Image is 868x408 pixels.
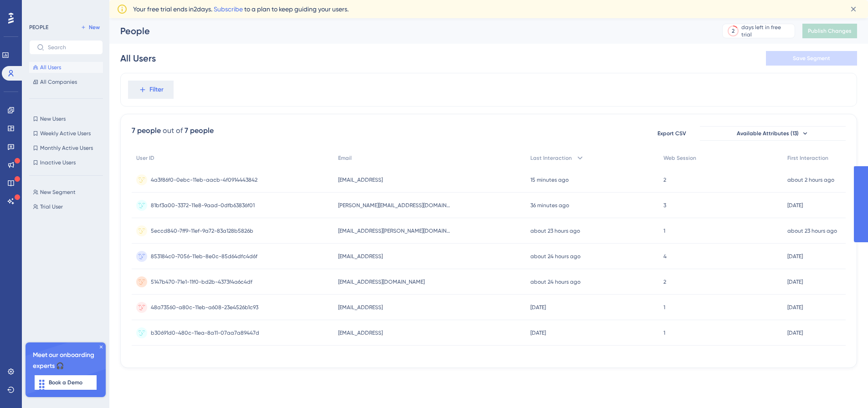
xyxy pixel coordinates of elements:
button: Monthly Active Users [29,143,103,153]
span: 3 [663,202,666,209]
span: New [89,24,100,31]
span: Publish Changes [808,27,852,35]
span: Email [338,154,352,162]
div: People [120,25,699,37]
span: Your free trial ends in 2 days. to a plan to keep guiding your users. [133,4,349,15]
button: New [77,22,103,33]
button: Save Segment [766,51,857,66]
span: 4 [663,253,667,260]
time: [DATE] [530,330,546,336]
div: 7 people [185,125,214,136]
time: [DATE] [787,279,803,285]
span: b30691d0-480c-11ea-8a11-07aa7a89447d [151,329,259,337]
button: Weekly Active Users [29,128,103,139]
span: 1 [663,329,665,337]
span: 1 [663,227,665,235]
span: First Interaction [787,154,828,162]
time: 15 minutes ago [530,177,569,183]
input: Search [48,44,95,51]
span: [EMAIL_ADDRESS] [338,329,383,337]
span: Last Interaction [530,154,572,162]
span: New Segment [40,189,76,196]
span: 48a73560-a80c-11eb-a608-23e4526b1c93 [151,304,258,311]
button: Export CSV [649,126,694,141]
time: [DATE] [530,304,546,311]
div: PEOPLE [29,24,48,31]
time: [DATE] [787,304,803,311]
span: [EMAIL_ADDRESS] [338,176,383,184]
div: Drag [35,373,49,401]
span: 5eccd840-7ff9-11ef-9a72-83a128b5826b [151,227,253,235]
button: Trial User [29,201,108,212]
span: Web Session [663,154,696,162]
span: 5147b470-71e1-11f0-bd2b-4373f4a6c4df [151,278,252,286]
span: [EMAIL_ADDRESS] [338,253,383,260]
time: about 2 hours ago [787,177,834,183]
div: 7 people [132,125,161,136]
span: [PERSON_NAME][EMAIL_ADDRESS][DOMAIN_NAME] [338,202,452,209]
span: Save Segment [793,55,830,62]
span: All Users [40,64,61,71]
span: 81bf3a00-3372-11e8-9aad-0dfb63836f01 [151,202,255,209]
time: about 23 hours ago [787,228,837,234]
time: 36 minutes ago [530,202,569,209]
span: 853184c0-7056-11eb-8e0c-85d64dfc4d6f [151,253,257,260]
button: Available Attributes (13) [700,126,846,141]
button: All Companies [29,76,103,87]
span: [EMAIL_ADDRESS][DOMAIN_NAME] [338,278,425,286]
span: All Companies [40,78,77,86]
span: [EMAIL_ADDRESS] [338,304,383,311]
span: 2 [663,278,666,286]
button: Book a Demo [35,375,97,390]
button: Publish Changes [802,24,857,38]
div: All Users [120,52,156,65]
time: [DATE] [787,330,803,336]
span: Book a Demo [49,379,82,386]
button: New Users [29,113,103,124]
div: 2 [732,27,734,35]
div: out of [163,125,183,136]
span: 2 [663,176,666,184]
span: Export CSV [657,130,686,137]
span: User ID [136,154,154,162]
span: 1 [663,304,665,311]
button: All Users [29,62,103,73]
button: Filter [128,81,174,99]
span: Trial User [40,203,63,210]
time: [DATE] [787,202,803,209]
span: Weekly Active Users [40,130,91,137]
div: days left in free trial [741,24,792,38]
span: Meet our onboarding experts 🎧 [33,350,98,372]
span: New Users [40,115,66,122]
time: about 24 hours ago [530,279,580,285]
span: Available Attributes (13) [737,130,799,137]
span: 4a3f86f0-0ebc-11eb-aacb-4f0914443842 [151,176,257,184]
span: Filter [149,84,164,95]
button: New Segment [29,187,108,198]
time: about 23 hours ago [530,228,580,234]
span: [EMAIL_ADDRESS][PERSON_NAME][DOMAIN_NAME] [338,227,452,235]
span: Monthly Active Users [40,144,93,152]
span: Inactive Users [40,159,76,166]
button: Inactive Users [29,157,103,168]
time: [DATE] [787,253,803,260]
a: Subscribe [214,5,243,13]
iframe: UserGuiding AI Assistant Launcher [830,372,857,399]
time: about 24 hours ago [530,253,580,260]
